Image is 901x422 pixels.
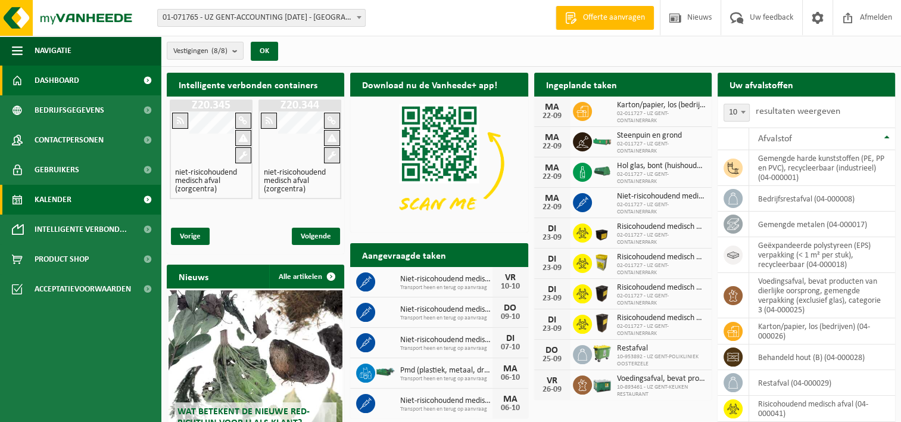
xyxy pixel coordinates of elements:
td: gemengde harde kunststoffen (PE, PP en PVC), recycleerbaar (industrieel) (04-000001) [749,150,895,186]
span: 02-011727 - UZ GENT-CONTAINERPARK [617,323,706,337]
span: 02-011727 - UZ GENT-CONTAINERPARK [617,293,706,307]
div: 23-09 [540,264,564,272]
img: HK-XZ-20-GN-03 [375,367,395,377]
img: HK-XC-10-GN-00 [592,135,612,146]
div: VR [498,273,522,283]
span: 02-011727 - UZ GENT-CONTAINERPARK [617,262,706,277]
span: Transport heen en terug op aanvraag [400,345,492,352]
div: MA [498,395,522,404]
span: Niet-risicohoudend medisch afval (zorgcentra) [400,275,492,284]
div: 22-09 [540,173,564,181]
span: Risicohoudend medisch afval [617,283,706,293]
div: MA [540,194,564,203]
div: 22-09 [540,112,564,120]
span: 01-071765 - UZ GENT-ACCOUNTING 0 BC - GENT [158,10,365,26]
h2: Ingeplande taken [534,73,629,96]
div: 10-10 [498,283,522,291]
div: DI [540,315,564,325]
td: voedingsafval, bevat producten van dierlijke oorsprong, gemengde verpakking (exclusief glas), cat... [749,273,895,318]
span: 10 [724,104,749,121]
div: MA [540,103,564,112]
span: Vorige [171,228,210,245]
span: 10 [724,104,750,122]
div: DO [498,303,522,313]
span: Bedrijfsgegevens [35,95,104,125]
span: Acceptatievoorwaarden [35,274,131,304]
span: Offerte aanvragen [580,12,648,24]
span: Niet-risicohoudend medisch afval (zorgcentra) [617,192,706,201]
h2: Intelligente verbonden containers [167,73,344,96]
div: DI [540,255,564,264]
span: Voedingsafval, bevat producten van dierlijke oorsprong, gemengde verpakking (exc... [617,374,706,384]
span: Risicohoudend medisch afval [617,253,706,262]
button: OK [251,42,278,61]
span: Vestigingen [173,42,227,60]
span: 02-011727 - UZ GENT-CONTAINERPARK [617,141,706,155]
td: risicohoudend medisch afval (04-000041) [749,396,895,422]
h4: niet-risicohoudend medisch afval (zorgcentra) [264,169,336,194]
div: 23-09 [540,325,564,333]
span: Transport heen en terug op aanvraag [400,284,492,291]
div: 22-09 [540,142,564,151]
td: geëxpandeerde polystyreen (EPS) verpakking (< 1 m² per stuk), recycleerbaar (04-000018) [749,237,895,273]
img: HK-XK-22-GN-00 [592,166,612,176]
div: DO [540,346,564,355]
span: Karton/papier, los (bedrijven) [617,101,706,110]
td: gemengde metalen (04-000017) [749,212,895,237]
h2: Aangevraagde taken [350,243,458,266]
div: 26-09 [540,386,564,394]
span: Gebruikers [35,155,79,185]
td: bedrijfsrestafval (04-000008) [749,186,895,212]
div: 07-10 [498,343,522,352]
div: VR [540,376,564,386]
span: Niet-risicohoudend medisch afval (zorgcentra) [400,396,492,406]
div: MA [498,364,522,374]
span: Transport heen en terug op aanvraag [400,376,492,383]
span: Navigatie [35,36,71,66]
span: Steenpuin en grond [617,131,706,141]
span: Intelligente verbond... [35,215,127,244]
img: LP-SB-00050-HPE-51 [592,283,612,303]
div: DI [498,334,522,343]
a: Offerte aanvragen [556,6,654,30]
span: 02-011727 - UZ GENT-CONTAINERPARK [617,232,706,246]
span: Contactpersonen [35,125,104,155]
td: behandeld hout (B) (04-000028) [749,345,895,370]
h2: Download nu de Vanheede+ app! [350,73,509,96]
a: Alle artikelen [269,265,343,288]
div: 06-10 [498,374,522,382]
span: Transport heen en terug op aanvraag [400,315,492,322]
span: 02-011727 - UZ GENT-CONTAINERPARK [617,201,706,216]
h1: Z20.344 [261,100,338,111]
div: DI [540,224,564,234]
h2: Uw afvalstoffen [718,73,805,96]
span: Pmd (plastiek, metaal, drankkartons) (bedrijven) [400,366,492,376]
span: 01-071765 - UZ GENT-ACCOUNTING 0 BC - GENT [157,9,366,27]
div: 09-10 [498,313,522,321]
span: Product Shop [35,244,89,274]
h4: niet-risicohoudend medisch afval (zorgcentra) [175,169,247,194]
div: 23-09 [540,294,564,303]
span: Afvalstof [758,134,792,144]
img: LP-SB-00060-HPE-51 [592,313,612,333]
span: Risicohoudend medisch afval [617,314,706,323]
td: restafval (04-000029) [749,370,895,396]
div: 22-09 [540,203,564,212]
span: Niet-risicohoudend medisch afval (zorgcentra) [400,336,492,345]
td: karton/papier, los (bedrijven) (04-000026) [749,318,895,345]
label: resultaten weergeven [756,107,840,116]
h2: Nieuws [167,265,220,288]
div: DI [540,285,564,294]
span: Dashboard [35,66,79,95]
div: MA [540,163,564,173]
span: 10-953892 - UZ GENT-POLIKLINIEK OOSTERZELE [617,353,706,368]
span: 02-011727 - UZ GENT-CONTAINERPARK [617,110,706,125]
div: 25-09 [540,355,564,364]
img: PB-LB-0680-HPE-GN-01 [592,374,612,394]
span: 02-011727 - UZ GENT-CONTAINERPARK [617,171,706,185]
span: Transport heen en terug op aanvraag [400,406,492,413]
div: MA [540,133,564,142]
img: Download de VHEPlus App [350,97,528,230]
span: Hol glas, bont (huishoudelijk) [617,162,706,171]
img: LP-SB-00030-HPE-51 [592,222,612,242]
